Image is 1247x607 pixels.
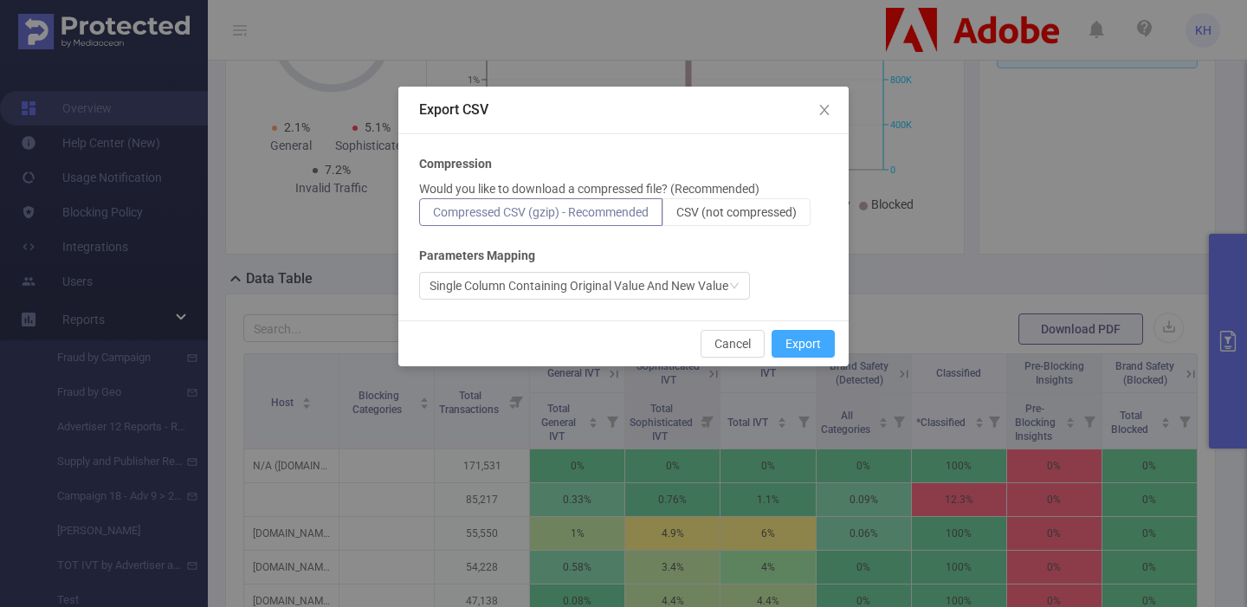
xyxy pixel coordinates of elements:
button: Close [800,87,849,135]
button: Export [772,330,835,358]
span: CSV (not compressed) [676,205,797,219]
b: Compression [419,155,492,173]
b: Parameters Mapping [419,247,535,265]
div: Export CSV [419,100,828,119]
button: Cancel [701,330,765,358]
i: icon: down [729,281,740,293]
div: Single Column Containing Original Value And New Value [430,273,728,299]
i: icon: close [817,103,831,117]
p: Would you like to download a compressed file? (Recommended) [419,180,759,198]
span: Compressed CSV (gzip) - Recommended [433,205,649,219]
